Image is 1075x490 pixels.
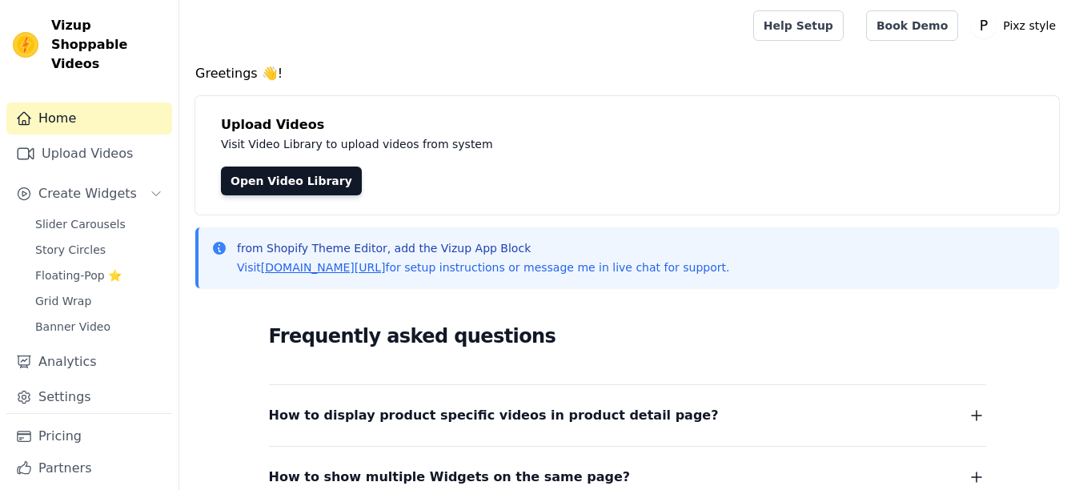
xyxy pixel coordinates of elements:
a: Pricing [6,420,172,452]
a: Open Video Library [221,167,362,195]
span: How to display product specific videos in product detail page? [269,404,719,427]
a: Partners [6,452,172,484]
a: Upload Videos [6,138,172,170]
a: Banner Video [26,315,172,338]
a: Slider Carousels [26,213,172,235]
span: Vizup Shoppable Videos [51,16,166,74]
a: Book Demo [866,10,958,41]
span: Banner Video [35,319,110,335]
button: P Pixz style [971,11,1062,40]
span: How to show multiple Widgets on the same page? [269,466,631,488]
p: Pixz style [997,11,1062,40]
h2: Frequently asked questions [269,320,986,352]
span: Floating-Pop ⭐ [35,267,122,283]
span: Create Widgets [38,184,137,203]
a: Home [6,102,172,135]
p: Visit Video Library to upload videos from system [221,135,938,154]
a: [DOMAIN_NAME][URL] [261,261,386,274]
button: How to show multiple Widgets on the same page? [269,466,986,488]
span: Story Circles [35,242,106,258]
button: Create Widgets [6,178,172,210]
a: Grid Wrap [26,290,172,312]
span: Grid Wrap [35,293,91,309]
a: Floating-Pop ⭐ [26,264,172,287]
a: Analytics [6,346,172,378]
p: Visit for setup instructions or message me in live chat for support. [237,259,729,275]
button: How to display product specific videos in product detail page? [269,404,986,427]
p: from Shopify Theme Editor, add the Vizup App Block [237,240,729,256]
img: Vizup [13,32,38,58]
h4: Greetings 👋! [195,64,1059,83]
h4: Upload Videos [221,115,1033,135]
span: Slider Carousels [35,216,126,232]
a: Help Setup [753,10,844,41]
a: Settings [6,381,172,413]
text: P [980,18,988,34]
a: Story Circles [26,239,172,261]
